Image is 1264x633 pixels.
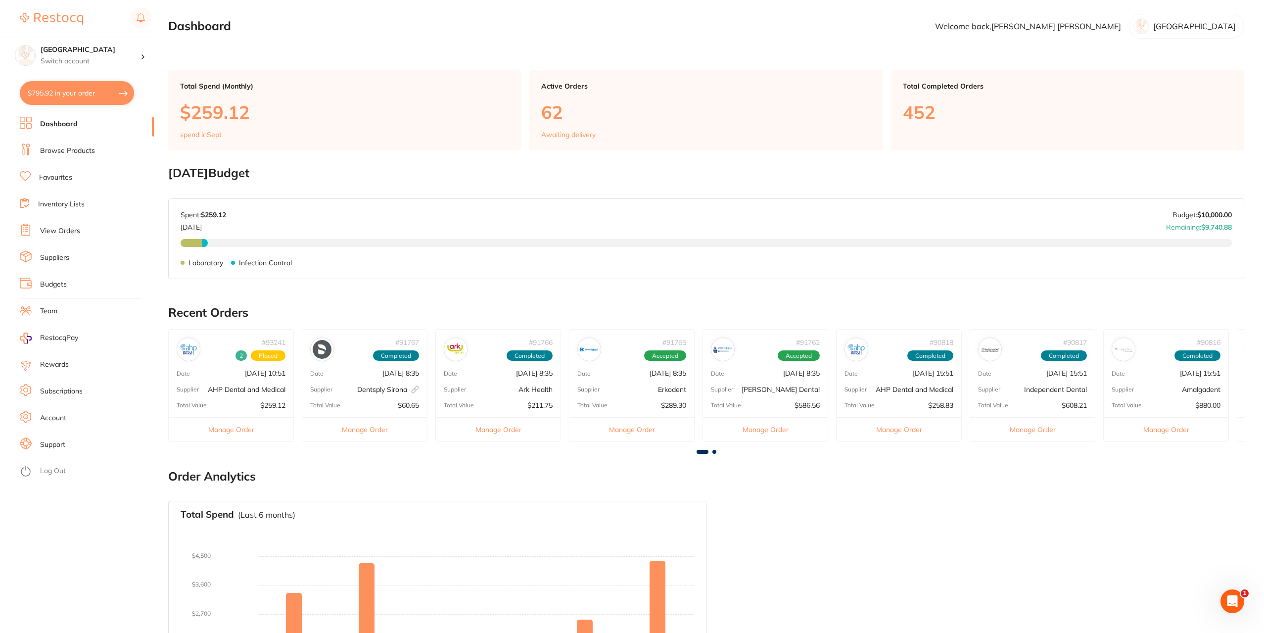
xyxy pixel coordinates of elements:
[1112,402,1142,409] p: Total Value
[180,102,510,122] p: $259.12
[569,417,694,441] button: Manage Order
[310,386,332,393] p: Supplier
[903,102,1232,122] p: 452
[40,333,78,343] span: RestocqPay
[373,350,419,361] span: Completed
[180,82,510,90] p: Total Spend (Monthly)
[251,350,285,361] span: Placed
[844,386,867,393] p: Supplier
[40,466,66,476] a: Log Out
[1180,369,1220,377] p: [DATE] 15:51
[310,402,340,409] p: Total Value
[444,370,457,377] p: Date
[260,401,285,409] p: $259.12
[40,146,95,156] a: Browse Products
[1201,223,1232,232] strong: $9,740.88
[1182,386,1220,393] p: Amalgadent
[39,173,72,183] a: Favourites
[541,102,871,122] p: 62
[40,440,65,450] a: Support
[1024,386,1087,393] p: Independent Dental
[876,386,953,393] p: AHP Dental and Medical
[40,387,83,396] a: Subscriptions
[188,259,223,267] p: Laboratory
[245,369,285,377] p: [DATE] 10:51
[15,46,35,65] img: Katoomba Dental Centre
[444,402,474,409] p: Total Value
[837,417,961,441] button: Manage Order
[711,370,724,377] p: Date
[796,339,820,346] p: # 91762
[395,339,419,346] p: # 91767
[577,402,608,409] p: Total Value
[658,386,686,393] p: Erkodent
[541,131,596,139] p: Awaiting delivery
[507,350,553,361] span: Completed
[891,70,1244,150] a: Total Completed Orders452
[529,339,553,346] p: # 91766
[398,401,419,409] p: $60.65
[903,82,1232,90] p: Total Completed Orders
[981,340,999,359] img: Independent Dental
[644,350,686,361] span: Accepted
[935,22,1121,31] p: Welcome back, [PERSON_NAME] [PERSON_NAME]
[40,413,66,423] a: Account
[1174,350,1220,361] span: Completed
[41,45,140,55] h4: Katoomba Dental Centre
[577,370,591,377] p: Date
[20,7,83,30] a: Restocq Logo
[907,350,953,361] span: Completed
[38,199,85,209] a: Inventory Lists
[313,340,331,359] img: Dentsply Sirona
[262,339,285,346] p: # 93241
[650,369,686,377] p: [DATE] 8:35
[40,226,80,236] a: View Orders
[978,386,1000,393] p: Supplier
[20,333,78,344] a: RestocqPay
[978,402,1008,409] p: Total Value
[20,333,32,344] img: RestocqPay
[778,350,820,361] span: Accepted
[847,340,866,359] img: AHP Dental and Medical
[978,370,991,377] p: Date
[577,386,600,393] p: Supplier
[168,70,521,150] a: Total Spend (Monthly)$259.12spend inSept
[177,402,207,409] p: Total Value
[40,306,57,316] a: Team
[529,70,883,150] a: Active Orders62Awaiting delivery
[168,19,231,33] h2: Dashboard
[302,417,427,441] button: Manage Order
[177,386,199,393] p: Supplier
[930,339,953,346] p: # 90818
[181,219,226,231] p: [DATE]
[1241,589,1249,597] span: 1
[235,350,247,361] span: Received
[310,370,324,377] p: Date
[169,417,293,441] button: Manage Order
[41,56,140,66] p: Switch account
[181,211,226,219] p: Spent:
[444,386,466,393] p: Supplier
[1166,219,1232,231] p: Remaining:
[1046,369,1087,377] p: [DATE] 15:51
[181,509,234,520] h3: Total Spend
[580,340,599,359] img: Erkodent
[40,360,69,370] a: Rewards
[527,401,553,409] p: $211.75
[703,417,828,441] button: Manage Order
[518,386,553,393] p: Ark Health
[541,82,871,90] p: Active Orders
[1197,339,1220,346] p: # 90816
[1112,370,1125,377] p: Date
[20,464,151,480] button: Log Out
[711,402,741,409] p: Total Value
[168,470,1244,484] h2: Order Analytics
[180,131,222,139] p: spend in Sept
[168,306,1244,320] h2: Recent Orders
[436,417,561,441] button: Manage Order
[516,369,553,377] p: [DATE] 8:35
[783,369,820,377] p: [DATE] 8:35
[844,402,875,409] p: Total Value
[742,386,820,393] p: [PERSON_NAME] Dental
[970,417,1095,441] button: Manage Order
